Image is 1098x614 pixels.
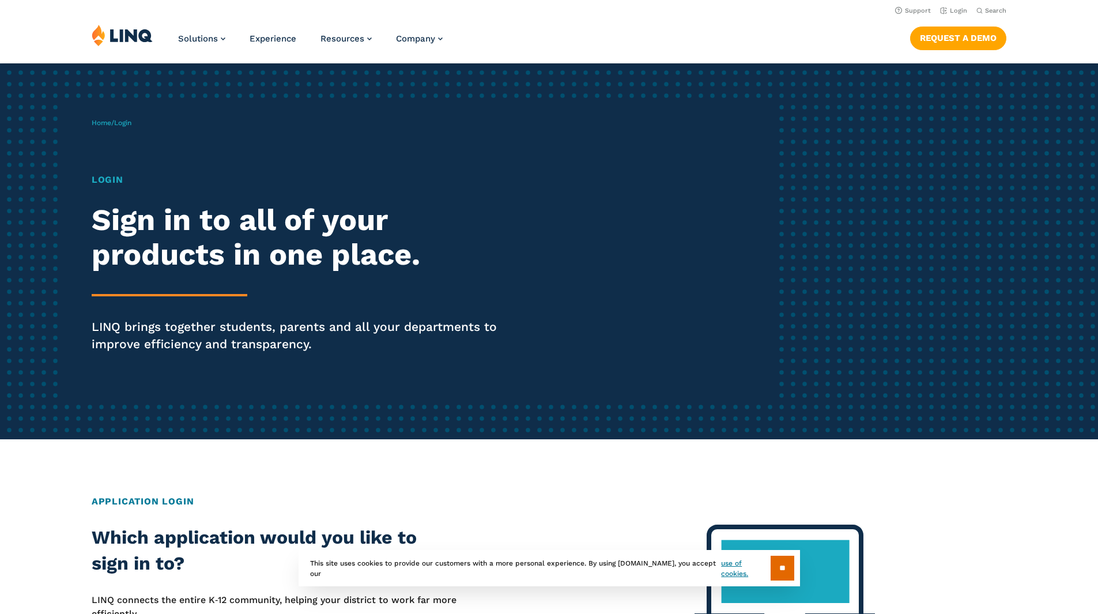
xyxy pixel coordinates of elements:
a: Resources [320,33,372,44]
nav: Primary Navigation [178,24,443,62]
span: Search [985,7,1006,14]
div: This site uses cookies to provide our customers with a more personal experience. By using [DOMAIN... [299,550,800,586]
a: Request a Demo [910,27,1006,50]
a: Experience [250,33,296,44]
a: Login [940,7,967,14]
a: Solutions [178,33,225,44]
span: Resources [320,33,364,44]
p: LINQ brings together students, parents and all your departments to improve efficiency and transpa... [92,318,515,353]
button: Open Search Bar [976,6,1006,15]
h2: Application Login [92,495,1006,508]
h2: Sign in to all of your products in one place. [92,203,515,272]
span: Company [396,33,435,44]
a: use of cookies. [721,558,770,579]
h2: Which application would you like to sign in to? [92,525,457,577]
span: / [92,119,131,127]
a: Home [92,119,111,127]
a: Company [396,33,443,44]
span: Solutions [178,33,218,44]
img: LINQ | K‑12 Software [92,24,153,46]
nav: Button Navigation [910,24,1006,50]
a: Support [895,7,931,14]
span: Login [114,119,131,127]
h1: Login [92,173,515,187]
